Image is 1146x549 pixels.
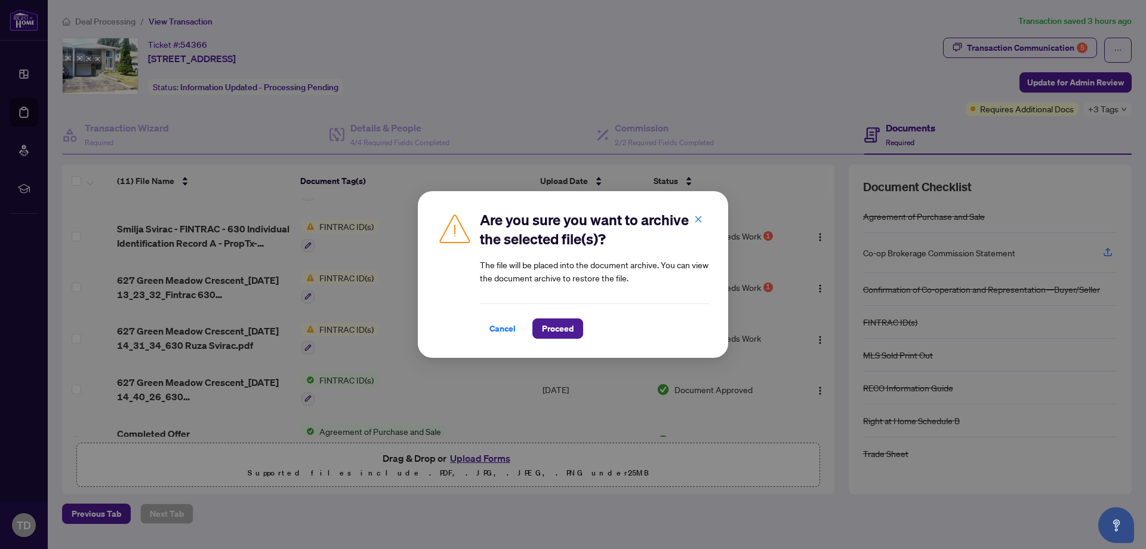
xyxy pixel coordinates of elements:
[437,210,473,246] img: Caution Icon
[480,258,709,284] article: The file will be placed into the document archive. You can view the document archive to restore t...
[532,318,583,339] button: Proceed
[480,210,709,249] h2: Are you sure you want to archive the selected file(s)?
[542,319,574,338] span: Proceed
[694,215,703,223] span: close
[489,319,516,338] span: Cancel
[480,318,525,339] button: Cancel
[1098,507,1134,543] button: Open asap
